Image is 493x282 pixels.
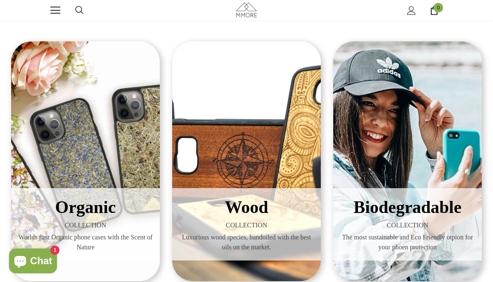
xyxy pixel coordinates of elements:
span: Worlds first Organic phone cases with the Scent of Nature [17,232,154,252]
span: COLLECTION [17,220,154,230]
span: Biodegradable [353,198,461,217]
a: 0 [430,6,438,15]
span: Wood [225,198,268,217]
span: 0 [434,3,443,12]
img: MMORE Cases [236,2,257,17]
span: COLLECTION [339,220,476,230]
span: Organic [55,198,116,217]
span: The most sustainable and Eco Friendly otpion for your phoen protection [339,232,476,252]
inbox-online-store-chat: Shopify online store chat [7,249,59,275]
span: COLLECTION [178,220,315,230]
span: Luxurious wood species, handoiled with the best oils on the market. [178,232,315,252]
